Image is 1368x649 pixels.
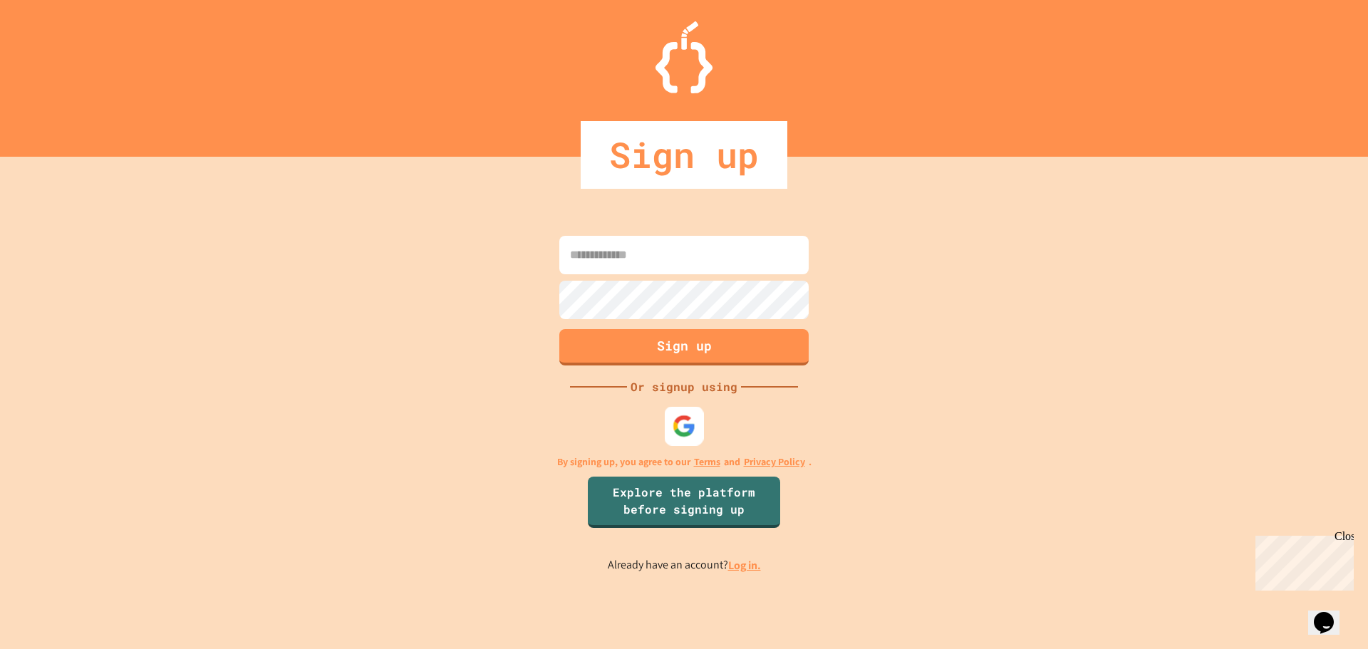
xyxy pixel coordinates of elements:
p: Already have an account? [608,556,761,574]
a: Log in. [728,558,761,573]
p: By signing up, you agree to our and . [557,455,812,469]
a: Privacy Policy [744,455,805,469]
a: Explore the platform before signing up [588,477,780,528]
div: Or signup using [627,378,741,395]
a: Terms [694,455,720,469]
div: Sign up [581,121,787,189]
div: Chat with us now!Close [6,6,98,90]
button: Sign up [559,329,809,365]
img: Logo.svg [655,21,712,93]
iframe: chat widget [1250,530,1354,591]
iframe: chat widget [1308,592,1354,635]
img: google-icon.svg [673,414,696,437]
